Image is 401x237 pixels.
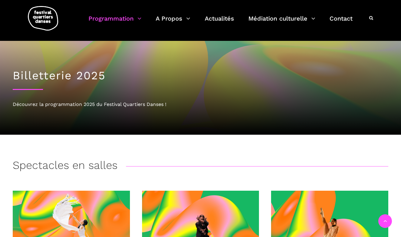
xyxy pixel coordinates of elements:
a: Actualités [205,13,234,31]
a: Programmation [88,13,141,31]
div: Découvrez la programmation 2025 du Festival Quartiers Danses ! [13,100,388,108]
h1: Billetterie 2025 [13,69,388,82]
img: logo-fqd-med [28,6,58,31]
a: Médiation culturelle [248,13,315,31]
a: A Propos [156,13,190,31]
a: Contact [330,13,353,31]
h3: Spectacles en salles [13,159,118,174]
